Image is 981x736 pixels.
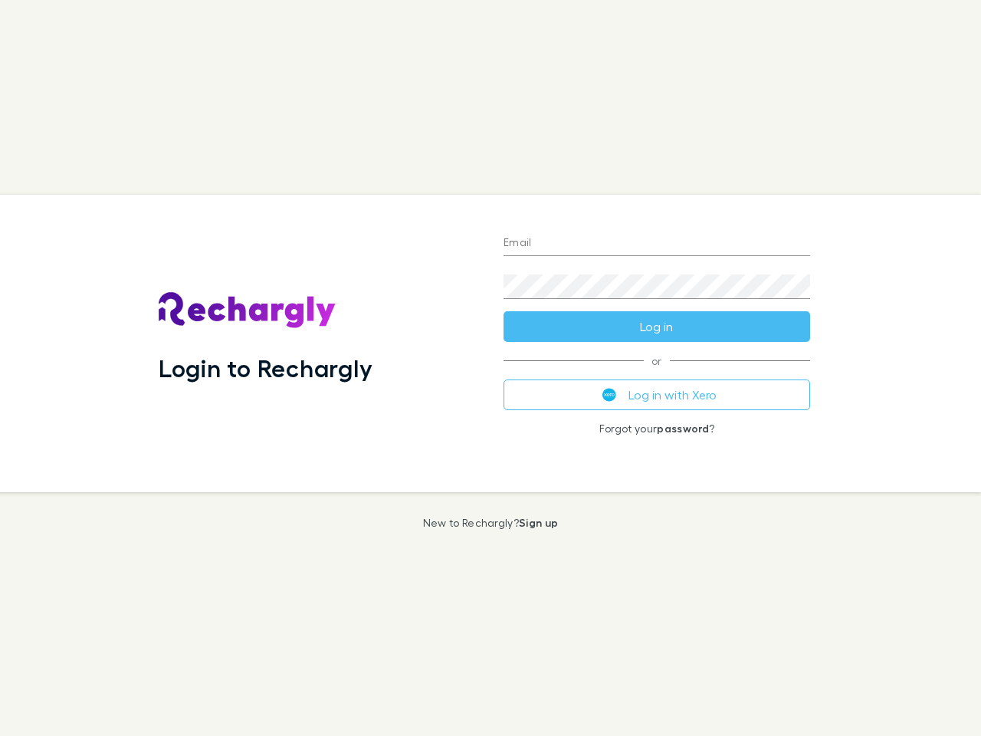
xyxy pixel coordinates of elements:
button: Log in with Xero [504,379,810,410]
span: or [504,360,810,361]
img: Xero's logo [602,388,616,402]
p: Forgot your ? [504,422,810,435]
p: New to Rechargly? [423,517,559,529]
a: Sign up [519,516,558,529]
h1: Login to Rechargly [159,353,372,383]
a: password [657,422,709,435]
img: Rechargly's Logo [159,292,336,329]
button: Log in [504,311,810,342]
